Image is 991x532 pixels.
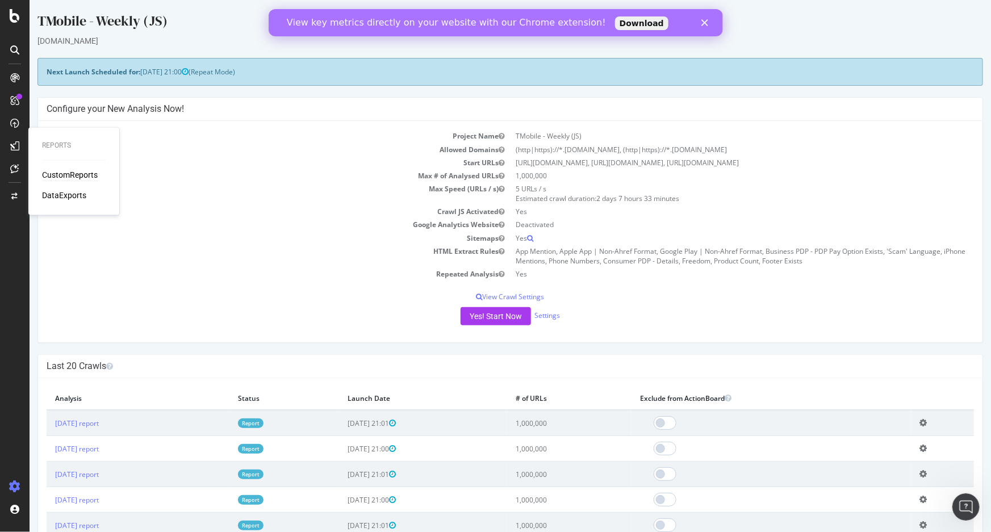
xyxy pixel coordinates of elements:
span: [DATE] 21:00 [318,495,366,505]
td: Yes [481,267,945,280]
span: [DATE] 21:01 [318,521,366,530]
td: 1,000,000 [478,462,602,487]
h4: Last 20 Crawls [17,361,944,372]
td: 5 URLs / s Estimated crawl duration: [481,182,945,205]
a: Report [208,470,234,479]
td: Project Name [17,129,481,143]
td: App Mention, Apple App | Non-Ahref Format, Google Play | Non-Ahref Format, Business PDP - PDP Pay... [481,245,945,267]
td: Google Analytics Website [17,218,481,231]
div: Reports [42,141,106,151]
span: [DATE] 21:00 [111,67,159,77]
strong: Next Launch Scheduled for: [17,67,111,77]
td: Max Speed (URLs / s) [17,182,481,205]
button: Yes! Start Now [431,307,501,325]
td: (http|https)://*.[DOMAIN_NAME], (http|https)://*.[DOMAIN_NAME] [481,143,945,156]
span: [DATE] 21:00 [318,444,366,454]
a: Report [208,418,234,428]
div: Close [433,10,444,17]
a: Report [208,495,234,505]
a: [DATE] report [26,495,69,505]
td: Yes [481,232,945,245]
a: [DATE] report [26,521,69,530]
iframe: Intercom live chat [952,493,980,521]
span: [DATE] 21:01 [318,418,366,428]
h4: Configure your New Analysis Now! [17,103,944,115]
div: TMobile - Weekly (JS) [8,11,954,35]
td: [URL][DOMAIN_NAME], [URL][DOMAIN_NAME], [URL][DOMAIN_NAME] [481,156,945,169]
a: CustomReports [42,170,98,181]
th: Analysis [17,387,200,410]
div: (Repeat Mode) [8,58,954,86]
td: Yes [481,205,945,218]
th: Launch Date [310,387,478,410]
td: Sitemaps [17,232,481,245]
td: 1,000,000 [481,169,945,182]
span: [DATE] 21:01 [318,470,366,479]
a: Report [208,521,234,530]
td: 1,000,000 [478,436,602,462]
td: Max # of Analysed URLs [17,169,481,182]
td: Repeated Analysis [17,267,481,280]
a: DataExports [42,190,86,202]
iframe: Intercom live chat banner [269,9,723,36]
a: Settings [505,311,530,320]
td: Deactivated [481,218,945,231]
td: TMobile - Weekly (JS) [481,129,945,143]
td: HTML Extract Rules [17,245,481,267]
th: Exclude from ActionBoard [602,387,881,410]
span: 2 days 7 hours 33 minutes [567,194,650,203]
a: [DATE] report [26,470,69,479]
a: [DATE] report [26,418,69,428]
td: 1,000,000 [478,410,602,436]
p: View Crawl Settings [17,292,944,301]
td: 1,000,000 [478,487,602,513]
td: Allowed Domains [17,143,481,156]
th: # of URLs [478,387,602,410]
a: Report [208,444,234,454]
th: Status [200,387,310,410]
td: Start URLs [17,156,481,169]
td: Crawl JS Activated [17,205,481,218]
div: [DOMAIN_NAME] [8,35,954,47]
a: [DATE] report [26,444,69,454]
